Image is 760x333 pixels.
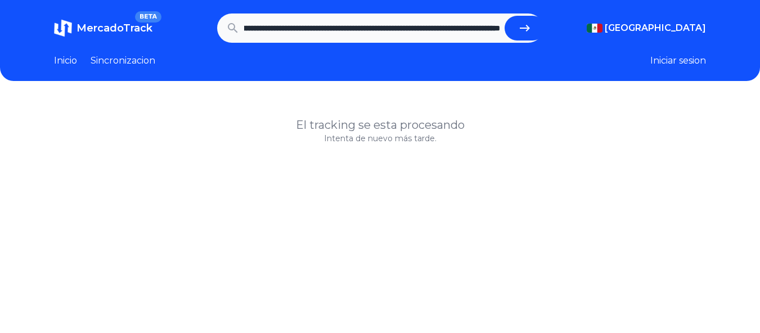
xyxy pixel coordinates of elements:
[587,24,602,33] img: Mexico
[650,54,706,67] button: Iniciar sesion
[91,54,155,67] a: Sincronizacion
[54,117,706,133] h1: El tracking se esta procesando
[77,22,152,34] span: MercadoTrack
[135,11,161,22] span: BETA
[605,21,706,35] span: [GEOGRAPHIC_DATA]
[54,19,152,37] a: MercadoTrackBETA
[54,19,72,37] img: MercadoTrack
[587,21,706,35] button: [GEOGRAPHIC_DATA]
[54,54,77,67] a: Inicio
[54,133,706,144] p: Intenta de nuevo más tarde.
